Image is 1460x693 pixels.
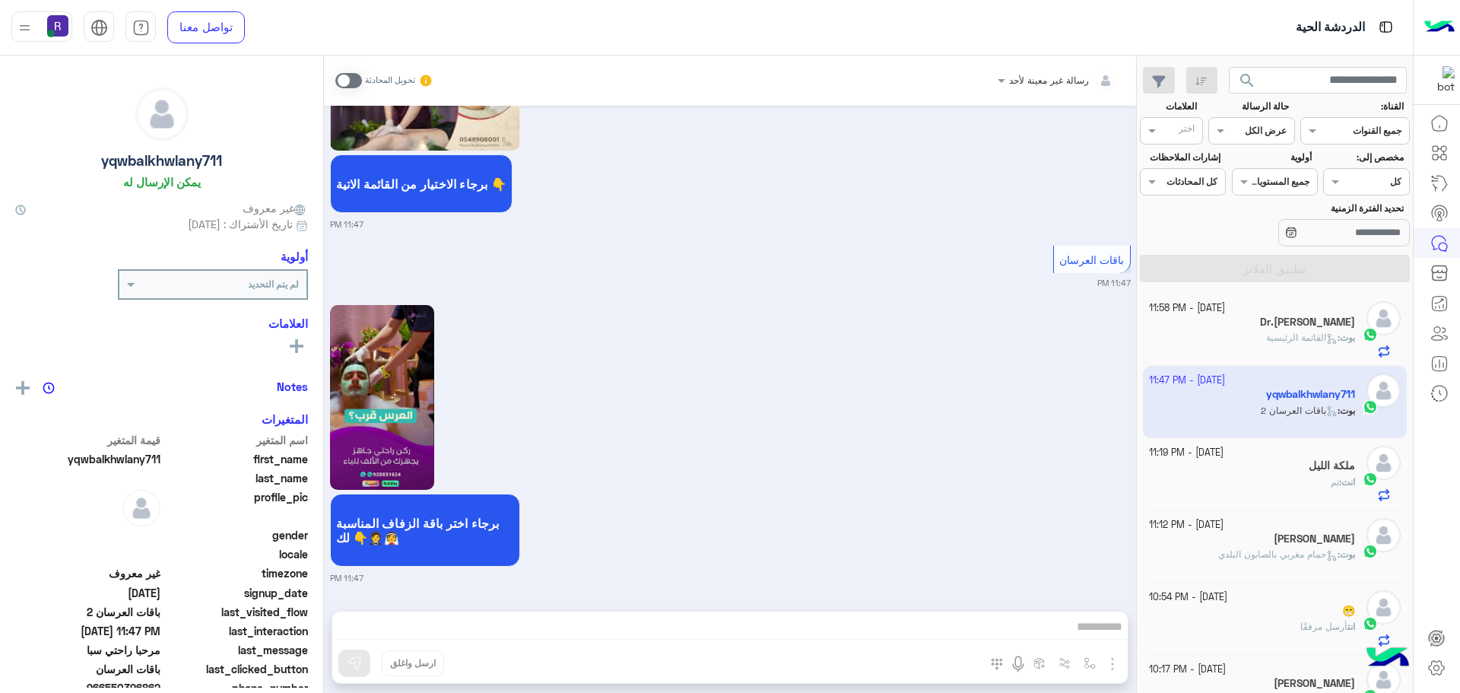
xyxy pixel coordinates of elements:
span: برجاء الاختيار من القائمة الاتية 👇 [336,176,506,191]
button: تطبيق الفلاتر [1140,255,1410,282]
h5: عبدالرحمن الشهري [1274,532,1355,545]
span: signup_date [163,585,309,601]
img: tab [132,19,150,37]
small: 11:47 PM [1097,277,1131,289]
span: اسم المتغير [163,432,309,448]
small: [DATE] - 10:17 PM [1149,663,1226,677]
img: add [16,381,30,395]
img: WhatsApp [1363,544,1378,559]
h5: ملكة الليل [1309,459,1355,472]
span: مرحبا راحتي سبا [15,642,160,658]
label: القناة: [1303,100,1404,113]
span: profile_pic [163,489,309,524]
span: yqwbalkhwlany711 [15,451,160,467]
h5: 😁 [1342,605,1355,618]
label: العلامات [1141,100,1197,113]
span: last_name [163,470,309,486]
button: ارسل واغلق [382,650,444,676]
label: أولوية [1233,151,1312,164]
span: null [15,527,160,543]
span: 2025-09-29T20:47:21.922Z [15,623,160,639]
span: تم [1331,476,1339,488]
small: تحويل المحادثة [365,75,415,87]
span: حمام مغربي بالصابون البلدي [1218,548,1338,560]
span: قيمة المتغير [15,432,160,448]
img: defaultAdmin.png [136,88,188,140]
span: first_name [163,451,309,467]
span: أرسل مرفقًا [1300,621,1347,632]
img: profile [15,18,34,37]
a: تواصل معنا [167,11,245,43]
span: gender [163,527,309,543]
img: WhatsApp [1363,327,1378,342]
span: last_interaction [163,623,309,639]
label: تحديد الفترة الزمنية [1233,202,1404,215]
img: defaultAdmin.png [1366,301,1401,335]
img: 322853014244696 [1427,66,1455,94]
span: بوت [1340,548,1355,560]
small: [DATE] - 11:12 PM [1149,518,1224,532]
span: انت [1347,621,1355,632]
h6: العلامات [15,316,308,330]
span: last_message [163,642,309,658]
img: tab [90,19,108,37]
span: القائمة الرئيسية [1266,332,1338,343]
b: لم يتم التحديد [248,278,299,290]
label: مخصص إلى: [1325,151,1404,164]
span: غير معروف [243,200,308,216]
b: : [1338,332,1355,343]
img: notes [43,382,55,394]
img: defaultAdmin.png [1366,518,1401,552]
span: تاريخ الأشتراك : [DATE] [188,216,293,232]
img: WhatsApp [1363,616,1378,631]
label: حالة الرسالة [1211,100,1289,113]
label: إشارات الملاحظات [1141,151,1220,164]
span: timezone [163,565,309,581]
span: غير معروف [15,565,160,581]
small: [DATE] - 11:19 PM [1149,446,1224,460]
span: انت [1341,476,1355,488]
h6: أولوية [281,250,308,263]
span: search [1238,72,1256,90]
img: WhatsApp [1363,472,1378,487]
span: باقات العرسان [15,661,160,677]
span: 2025-09-29T20:46:49.067Z [15,585,160,601]
img: Logo [1424,11,1455,43]
small: [DATE] - 10:54 PM [1149,590,1227,605]
span: بوت [1340,332,1355,343]
span: last_clicked_button [163,661,309,677]
span: رسالة غير معينة لأحد [1009,75,1089,86]
img: Q2FwdHVyZSAoMTEpLnBuZw%3D%3D.png [330,305,434,490]
small: 11:47 PM [330,572,363,584]
img: defaultAdmin.png [1366,590,1401,625]
a: tab [125,11,156,43]
img: hulul-logo.png [1361,632,1414,685]
span: باقات العرسان [1059,253,1124,266]
h5: yqwbalkhwlany711 [101,152,222,170]
p: الدردشة الحية [1296,17,1365,38]
b: : [1339,476,1355,488]
button: search [1229,67,1266,100]
img: defaultAdmin.png [122,489,160,527]
small: 11:47 PM [330,218,363,230]
h5: Maneesh P Das [1274,677,1355,690]
img: userImage [47,15,68,37]
small: [DATE] - 11:58 PM [1149,301,1225,316]
img: tab [1376,17,1395,37]
h6: Notes [277,380,308,393]
h6: المتغيرات [262,412,308,426]
span: null [15,546,160,562]
img: defaultAdmin.png [1366,446,1401,480]
h5: Dr.Areeg [1260,316,1355,329]
span: locale [163,546,309,562]
div: اختر [1179,122,1197,139]
span: باقات العرسان 2 [15,604,160,620]
h6: يمكن الإرسال له [123,175,201,189]
span: برجاء اختر باقة الزفاف المناسبة لك 👇🤵👰 [336,516,514,545]
b: : [1338,548,1355,560]
span: last_visited_flow [163,604,309,620]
